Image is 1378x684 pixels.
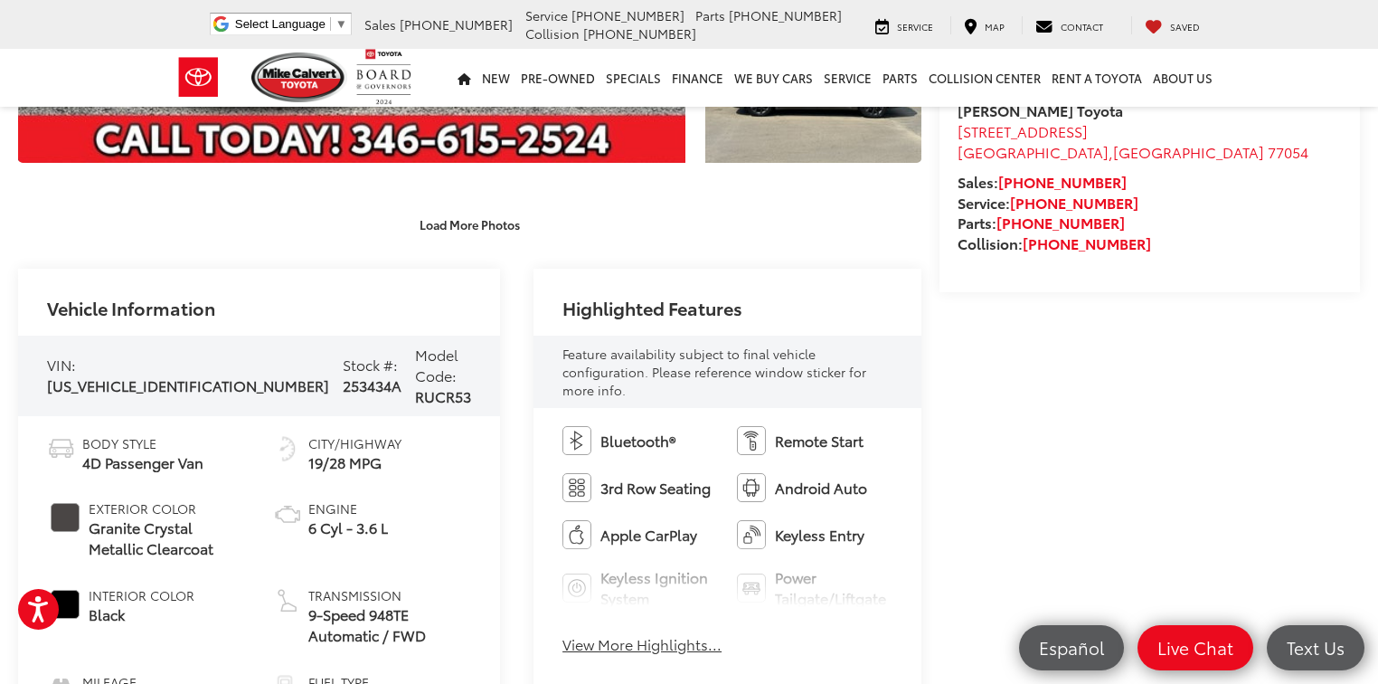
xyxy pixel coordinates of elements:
span: Bluetooth® [600,431,675,451]
a: My Saved Vehicles [1131,16,1213,34]
a: [PHONE_NUMBER] [1023,233,1151,253]
span: [GEOGRAPHIC_DATA] [958,141,1109,162]
span: Collision [525,24,580,43]
a: Finance [666,49,729,107]
span: Android Auto [775,478,867,499]
a: Specials [600,49,666,107]
img: Remote Start [737,426,766,455]
span: City/Highway [308,434,401,452]
a: [PHONE_NUMBER] [1010,192,1138,213]
a: Service [862,16,947,34]
h2: Vehicle Information [47,298,215,318]
a: Español [1019,625,1124,670]
span: ​ [330,17,331,31]
h2: Highlighted Features [562,298,742,318]
span: Granite Crystal Metallic Clearcoat [89,518,246,559]
strong: Collision: [958,233,1151,253]
a: Contact [1022,16,1117,34]
a: Live Chat [1137,625,1253,670]
span: [STREET_ADDRESS] [958,120,1088,141]
span: 9-Speed 948TE Automatic / FWD [308,604,472,646]
span: Saved [1170,20,1200,33]
span: [PHONE_NUMBER] [729,6,842,24]
a: Select Language​ [235,17,347,31]
span: VIN: [47,354,76,375]
span: Select Language [235,17,326,31]
a: [PHONE_NUMBER] [996,212,1125,233]
span: Stock #: [343,354,398,375]
span: #000000 [51,590,80,619]
a: WE BUY CARS [729,49,818,107]
span: Transmission [308,586,472,604]
img: Toyota [165,48,232,107]
span: Sales [364,15,396,33]
img: Apple CarPlay [562,520,591,549]
button: View More Highlights... [562,634,722,655]
span: Engine [308,499,388,518]
strong: Parts: [958,212,1125,233]
span: RUCR53 [415,385,471,406]
span: [PHONE_NUMBER] [400,15,513,33]
span: Service [525,6,568,24]
span: Live Chat [1148,636,1242,659]
img: Fuel Economy [273,434,302,463]
a: New [477,49,515,107]
strong: Service: [958,192,1138,213]
img: Mike Calvert Toyota [251,52,347,102]
img: 3rd Row Seating [562,473,591,502]
img: Android Auto [737,473,766,502]
a: Parts [877,49,923,107]
span: #4A4645 [51,503,80,532]
span: ▼ [335,17,347,31]
span: Map [985,20,1005,33]
span: [GEOGRAPHIC_DATA] [1113,141,1264,162]
span: Feature availability subject to final vehicle configuration. Please reference window sticker for ... [562,345,866,399]
span: [PHONE_NUMBER] [583,24,696,43]
strong: [PERSON_NAME] Toyota [958,100,1123,120]
button: Load More Photos [407,209,533,241]
a: Map [950,16,1018,34]
span: Parts [695,6,725,24]
span: Remote Start [775,431,864,451]
a: Service [818,49,877,107]
span: Keyless Entry [775,525,864,546]
img: Bluetooth® [562,426,591,455]
span: Contact [1061,20,1103,33]
a: Home [452,49,477,107]
a: Rent a Toyota [1046,49,1147,107]
a: [PHONE_NUMBER] [998,171,1127,192]
span: Black [89,604,194,625]
a: Text Us [1267,625,1364,670]
span: Body Style [82,434,203,452]
span: 4D Passenger Van [82,452,203,473]
span: [US_VEHICLE_IDENTIFICATION_NUMBER] [47,375,329,395]
a: [STREET_ADDRESS] [GEOGRAPHIC_DATA],[GEOGRAPHIC_DATA] 77054 [958,120,1308,162]
a: Pre-Owned [515,49,600,107]
span: 19/28 MPG [308,452,401,473]
span: 77054 [1268,141,1308,162]
img: Keyless Entry [737,520,766,549]
span: Exterior Color [89,499,246,518]
span: , [958,141,1308,162]
span: 3rd Row Seating [600,478,711,499]
span: 253434A [343,375,401,395]
span: Interior Color [89,586,194,604]
span: Apple CarPlay [600,525,697,546]
span: Service [897,20,933,33]
span: Español [1030,636,1113,659]
a: Collision Center [923,49,1046,107]
strong: Sales: [958,171,1127,192]
span: [PHONE_NUMBER] [571,6,684,24]
span: Text Us [1278,636,1354,659]
span: Model Code: [415,344,458,385]
span: 6 Cyl - 3.6 L [308,518,388,538]
a: About Us [1147,49,1218,107]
